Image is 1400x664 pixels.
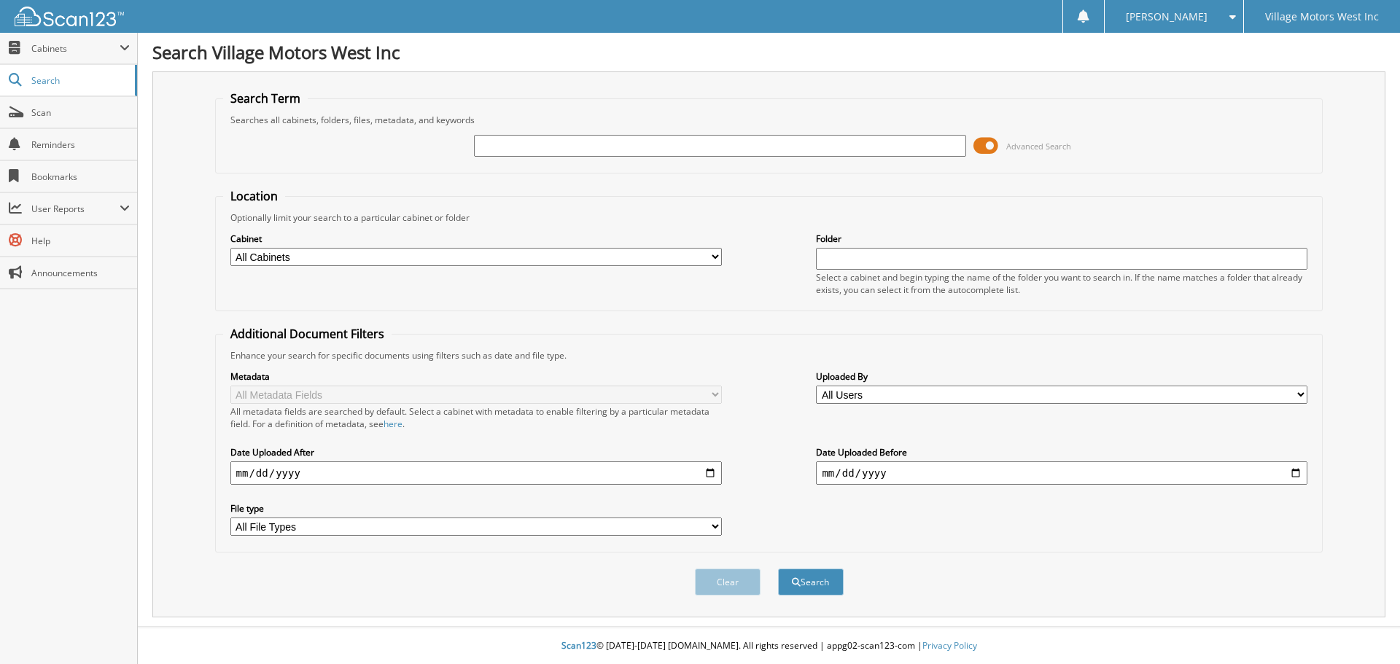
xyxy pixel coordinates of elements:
span: Village Motors West Inc [1265,12,1379,21]
a: Privacy Policy [922,639,977,652]
button: Clear [695,569,761,595]
label: File type [230,502,722,515]
label: Metadata [230,370,722,383]
span: Reminders [31,138,130,151]
div: Select a cabinet and begin typing the name of the folder you want to search in. If the name match... [816,271,1307,296]
span: Scan123 [561,639,596,652]
input: start [230,461,722,485]
label: Folder [816,233,1307,245]
div: Searches all cabinets, folders, files, metadata, and keywords [223,114,1315,126]
label: Uploaded By [816,370,1307,383]
div: Enhance your search for specific documents using filters such as date and file type. [223,349,1315,362]
label: Date Uploaded After [230,446,722,458]
input: end [816,461,1307,485]
span: User Reports [31,203,120,215]
span: Advanced Search [1006,141,1071,152]
div: Optionally limit your search to a particular cabinet or folder [223,211,1315,224]
label: Date Uploaded Before [816,446,1307,458]
legend: Location [223,188,285,204]
span: [PERSON_NAME] [1126,12,1207,21]
span: Cabinets [31,42,120,55]
legend: Additional Document Filters [223,326,392,342]
legend: Search Term [223,90,308,106]
span: Scan [31,106,130,119]
label: Cabinet [230,233,722,245]
span: Announcements [31,267,130,279]
a: here [384,418,402,430]
span: Search [31,74,128,87]
h1: Search Village Motors West Inc [152,40,1385,64]
div: All metadata fields are searched by default. Select a cabinet with metadata to enable filtering b... [230,405,722,430]
button: Search [778,569,844,595]
span: Bookmarks [31,171,130,183]
span: Help [31,235,130,247]
img: scan123-logo-white.svg [15,7,124,26]
div: © [DATE]-[DATE] [DOMAIN_NAME]. All rights reserved | appg02-scan123-com | [138,628,1400,664]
